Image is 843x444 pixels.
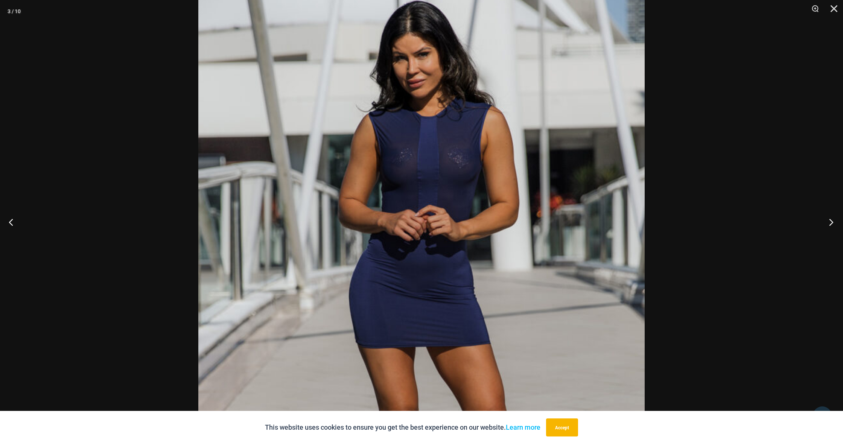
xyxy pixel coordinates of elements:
[8,6,21,17] div: 3 / 10
[815,203,843,241] button: Next
[506,423,540,431] a: Learn more
[546,418,578,436] button: Accept
[265,422,540,433] p: This website uses cookies to ensure you get the best experience on our website.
